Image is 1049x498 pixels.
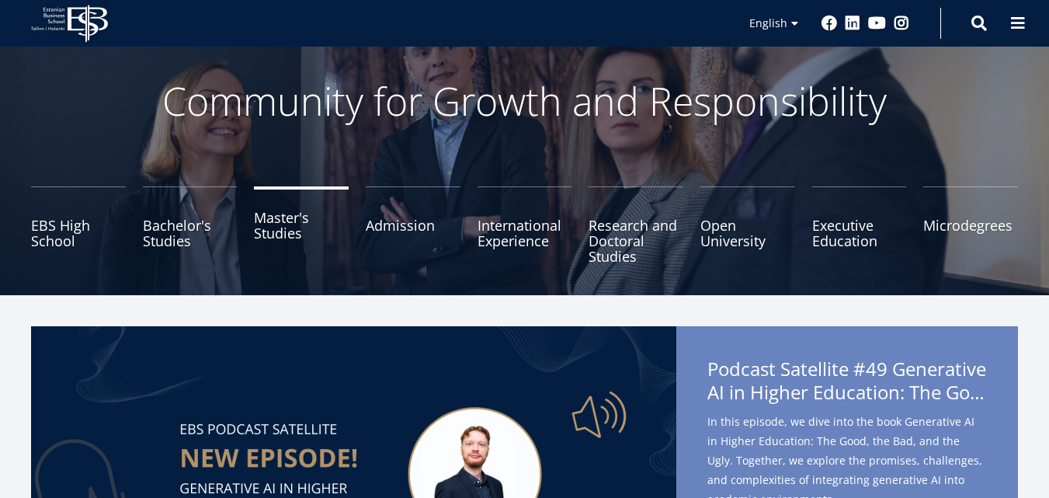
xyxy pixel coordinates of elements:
a: Linkedin [845,16,860,31]
a: Microdegrees [923,186,1018,264]
a: Research and Doctoral Studies [589,186,683,264]
a: International Experience [478,186,572,264]
a: Master's Studies [254,186,349,264]
a: Youtube [868,16,886,31]
a: Bachelor's Studies [143,186,238,264]
a: Instagram [894,16,909,31]
a: Executive Education [812,186,907,264]
a: EBS High School [31,186,126,264]
span: Podcast Satellite #49 Generative [707,357,987,409]
a: Admission [366,186,460,264]
p: Community for Growth and Responsibility [113,78,936,124]
a: Open University [700,186,795,264]
span: AI in Higher Education: The Good, the Bad, and the Ugly [707,381,987,404]
a: Facebook [821,16,837,31]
